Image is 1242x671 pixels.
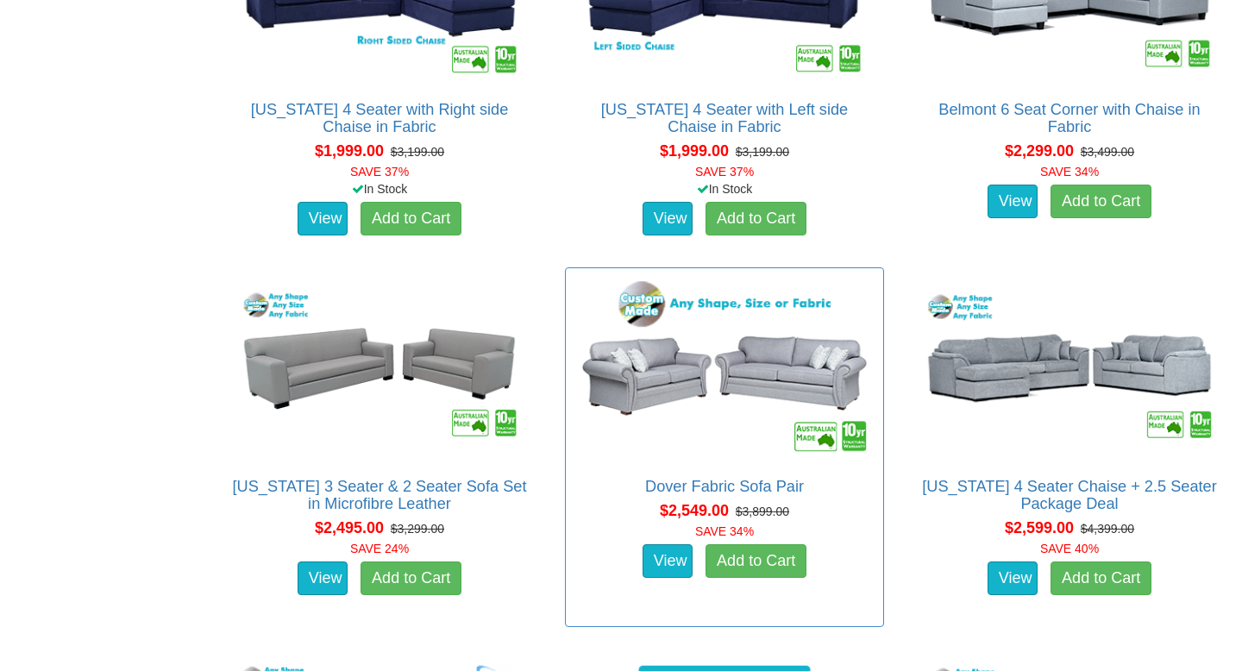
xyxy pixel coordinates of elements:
[391,145,444,159] del: $3,199.00
[229,277,530,461] img: California 3 Seater & 2 Seater Sofa Set in Microfibre Leather
[361,202,461,236] a: Add to Cart
[988,561,1038,596] a: View
[643,544,693,579] a: View
[706,544,806,579] a: Add to Cart
[298,202,348,236] a: View
[706,202,806,236] a: Add to Cart
[1005,142,1074,160] span: $2,299.00
[298,561,348,596] a: View
[232,478,526,512] a: [US_STATE] 3 Seater & 2 Seater Sofa Set in Microfibre Leather
[361,561,461,596] a: Add to Cart
[216,180,543,198] div: In Stock
[561,180,888,198] div: In Stock
[1040,165,1099,179] font: SAVE 34%
[251,101,509,135] a: [US_STATE] 4 Seater with Right side Chaise in Fabric
[350,165,409,179] font: SAVE 37%
[315,519,384,536] span: $2,495.00
[1081,522,1134,536] del: $4,399.00
[938,101,1200,135] a: Belmont 6 Seat Corner with Chaise in Fabric
[1040,542,1099,555] font: SAVE 40%
[922,478,1217,512] a: [US_STATE] 4 Seater Chaise + 2.5 Seater Package Deal
[695,165,754,179] font: SAVE 37%
[695,524,754,538] font: SAVE 34%
[1051,561,1151,596] a: Add to Cart
[391,522,444,536] del: $3,299.00
[315,142,384,160] span: $1,999.00
[574,277,875,461] img: Dover Fabric Sofa Pair
[660,502,729,519] span: $2,549.00
[919,277,1220,461] img: Texas 4 Seater Chaise + 2.5 Seater Package Deal
[736,505,789,518] del: $3,899.00
[350,542,409,555] font: SAVE 24%
[1005,519,1074,536] span: $2,599.00
[1081,145,1134,159] del: $3,499.00
[736,145,789,159] del: $3,199.00
[643,202,693,236] a: View
[645,478,804,495] a: Dover Fabric Sofa Pair
[601,101,848,135] a: [US_STATE] 4 Seater with Left side Chaise in Fabric
[660,142,729,160] span: $1,999.00
[988,185,1038,219] a: View
[1051,185,1151,219] a: Add to Cart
